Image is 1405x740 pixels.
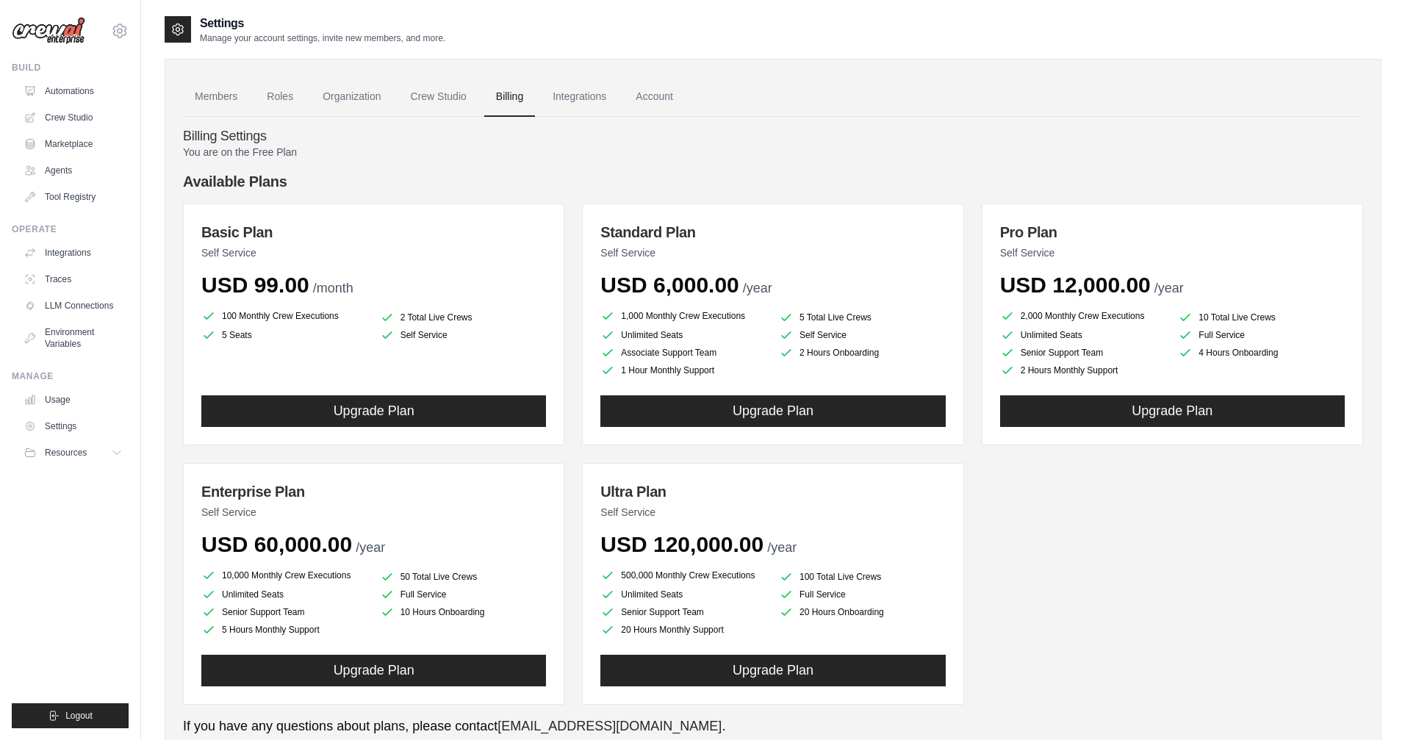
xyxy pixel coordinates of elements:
li: Senior Support Team [1000,345,1167,360]
button: Upgrade Plan [1000,395,1345,427]
a: [EMAIL_ADDRESS][DOMAIN_NAME] [497,719,722,733]
li: Unlimited Seats [201,587,368,602]
li: 20 Hours Onboarding [779,605,946,619]
li: 10 Total Live Crews [1178,310,1345,325]
a: Traces [18,267,129,291]
span: /year [767,540,797,555]
li: 2 Hours Monthly Support [1000,363,1167,378]
span: USD 6,000.00 [600,273,739,297]
p: Manage your account settings, invite new members, and more. [200,32,445,44]
button: Upgrade Plan [201,395,546,427]
span: Logout [65,710,93,722]
h3: Enterprise Plan [201,481,546,502]
li: 1,000 Monthly Crew Executions [600,307,767,325]
a: Tool Registry [18,185,129,209]
p: Self Service [600,245,945,260]
li: 5 Seats [201,328,368,342]
p: You are on the Free Plan [183,145,1363,159]
a: Automations [18,79,129,103]
li: Associate Support Team [600,345,767,360]
li: Full Service [380,587,547,602]
a: LLM Connections [18,294,129,317]
li: 10,000 Monthly Crew Executions [201,567,368,584]
p: Self Service [600,505,945,520]
button: Upgrade Plan [600,395,945,427]
button: Resources [18,441,129,464]
a: Agents [18,159,129,182]
p: Self Service [201,505,546,520]
h4: Available Plans [183,171,1363,192]
li: 2 Total Live Crews [380,310,547,325]
li: 5 Hours Monthly Support [201,622,368,637]
li: 100 Monthly Crew Executions [201,307,368,325]
p: Self Service [1000,245,1345,260]
a: Roles [255,77,305,117]
a: Members [183,77,249,117]
li: 500,000 Monthly Crew Executions [600,567,767,584]
li: Senior Support Team [600,605,767,619]
span: USD 120,000.00 [600,532,763,556]
a: Marketplace [18,132,129,156]
li: 50 Total Live Crews [380,570,547,584]
a: Billing [484,77,535,117]
li: Full Service [1178,328,1345,342]
span: USD 12,000.00 [1000,273,1151,297]
div: Manage [12,370,129,382]
li: Self Service [380,328,547,342]
h3: Standard Plan [600,222,945,243]
a: Crew Studio [18,106,129,129]
div: Operate [12,223,129,235]
a: Account [624,77,685,117]
li: 5 Total Live Crews [779,310,946,325]
li: 1 Hour Monthly Support [600,363,767,378]
li: Unlimited Seats [600,328,767,342]
button: Upgrade Plan [201,655,546,686]
li: 2,000 Monthly Crew Executions [1000,307,1167,325]
li: Unlimited Seats [1000,328,1167,342]
span: /month [313,281,353,295]
a: Settings [18,414,129,438]
h2: Settings [200,15,445,32]
span: /year [743,281,772,295]
li: 10 Hours Onboarding [380,605,547,619]
a: Integrations [541,77,618,117]
a: Crew Studio [399,77,478,117]
a: Organization [311,77,392,117]
h3: Ultra Plan [600,481,945,502]
li: 100 Total Live Crews [779,570,946,584]
a: Integrations [18,241,129,265]
li: Full Service [779,587,946,602]
li: 20 Hours Monthly Support [600,622,767,637]
h4: Billing Settings [183,129,1363,145]
a: Usage [18,388,129,412]
li: Senior Support Team [201,605,368,619]
span: USD 99.00 [201,273,309,297]
span: USD 60,000.00 [201,532,352,556]
button: Logout [12,703,129,728]
h3: Pro Plan [1000,222,1345,243]
h3: Basic Plan [201,222,546,243]
li: Self Service [779,328,946,342]
img: Logo [12,17,85,45]
span: Resources [45,447,87,459]
p: Self Service [201,245,546,260]
span: /year [1154,281,1184,295]
li: Unlimited Seats [600,587,767,602]
li: 2 Hours Onboarding [779,345,946,360]
span: /year [356,540,385,555]
p: If you have any questions about plans, please contact . [183,716,1363,736]
button: Upgrade Plan [600,655,945,686]
a: Environment Variables [18,320,129,356]
li: 4 Hours Onboarding [1178,345,1345,360]
div: Build [12,62,129,73]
